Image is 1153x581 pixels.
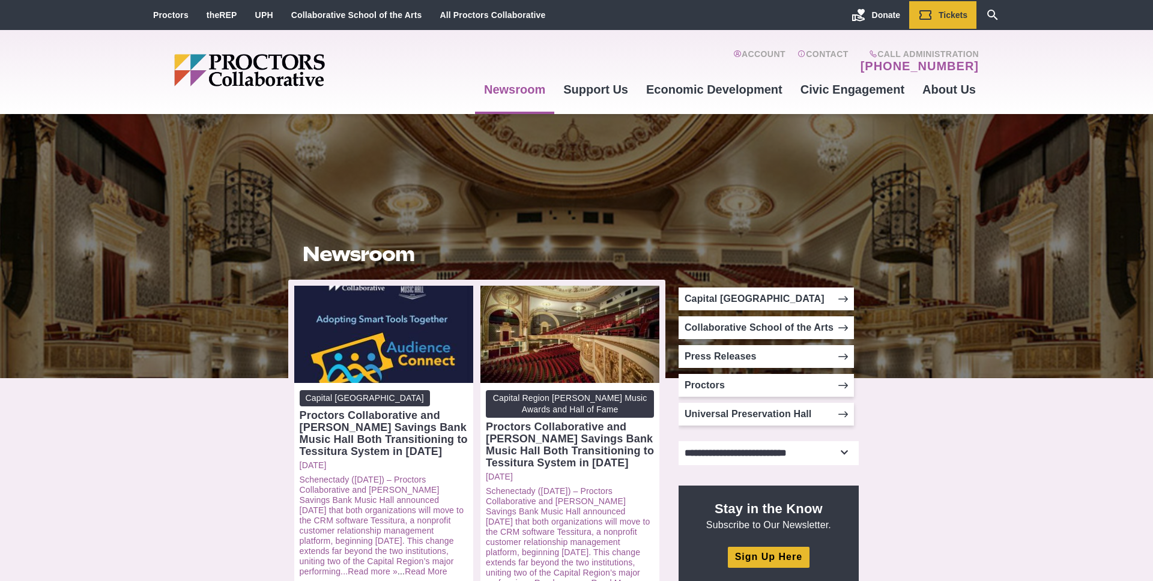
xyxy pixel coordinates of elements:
[861,59,979,73] a: [PHONE_NUMBER]
[679,441,859,465] select: Select category
[300,390,430,406] span: Capital [GEOGRAPHIC_DATA]
[300,390,468,457] a: Capital [GEOGRAPHIC_DATA] Proctors Collaborative and [PERSON_NAME] Savings Bank Music Hall Both T...
[440,10,545,20] a: All Proctors Collaborative
[300,409,468,457] div: Proctors Collaborative and [PERSON_NAME] Savings Bank Music Hall Both Transitioning to Tessitura ...
[554,73,637,106] a: Support Us
[300,460,468,471] a: [DATE]
[857,49,979,59] span: Call Administration
[348,567,398,576] a: Read more »
[637,73,791,106] a: Economic Development
[693,500,844,531] p: Subscribe to Our Newsletter.
[486,421,654,469] div: Proctors Collaborative and [PERSON_NAME] Savings Bank Music Hall Both Transitioning to Tessitura ...
[976,1,1009,29] a: Search
[909,1,976,29] a: Tickets
[797,49,849,73] a: Contact
[679,345,854,368] a: Press Releases
[679,287,854,310] a: Capital [GEOGRAPHIC_DATA]
[174,54,417,86] img: Proctors logo
[255,10,273,20] a: UPH
[939,10,967,20] span: Tickets
[486,390,654,469] a: Capital Region [PERSON_NAME] Music Awards and Hall of Fame Proctors Collaborative and [PERSON_NAM...
[303,242,651,265] h1: Newsroom
[843,1,909,29] a: Donate
[475,73,554,106] a: Newsroom
[679,374,854,397] a: Proctors
[679,316,854,339] a: Collaborative School of the Arts
[300,475,464,576] a: Schenectady ([DATE]) – Proctors Collaborative and [PERSON_NAME] Savings Bank Music Hall announced...
[300,475,468,577] p: ...
[486,472,654,482] a: [DATE]
[791,73,913,106] a: Civic Engagement
[486,390,654,418] span: Capital Region [PERSON_NAME] Music Awards and Hall of Fame
[405,567,447,576] a: Read More
[715,501,823,516] strong: Stay in the Know
[728,547,810,568] a: Sign Up Here
[207,10,237,20] a: theREP
[153,10,189,20] a: Proctors
[733,49,785,73] a: Account
[679,403,854,426] a: Universal Preservation Hall
[291,10,422,20] a: Collaborative School of the Arts
[872,10,900,20] span: Donate
[913,73,985,106] a: About Us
